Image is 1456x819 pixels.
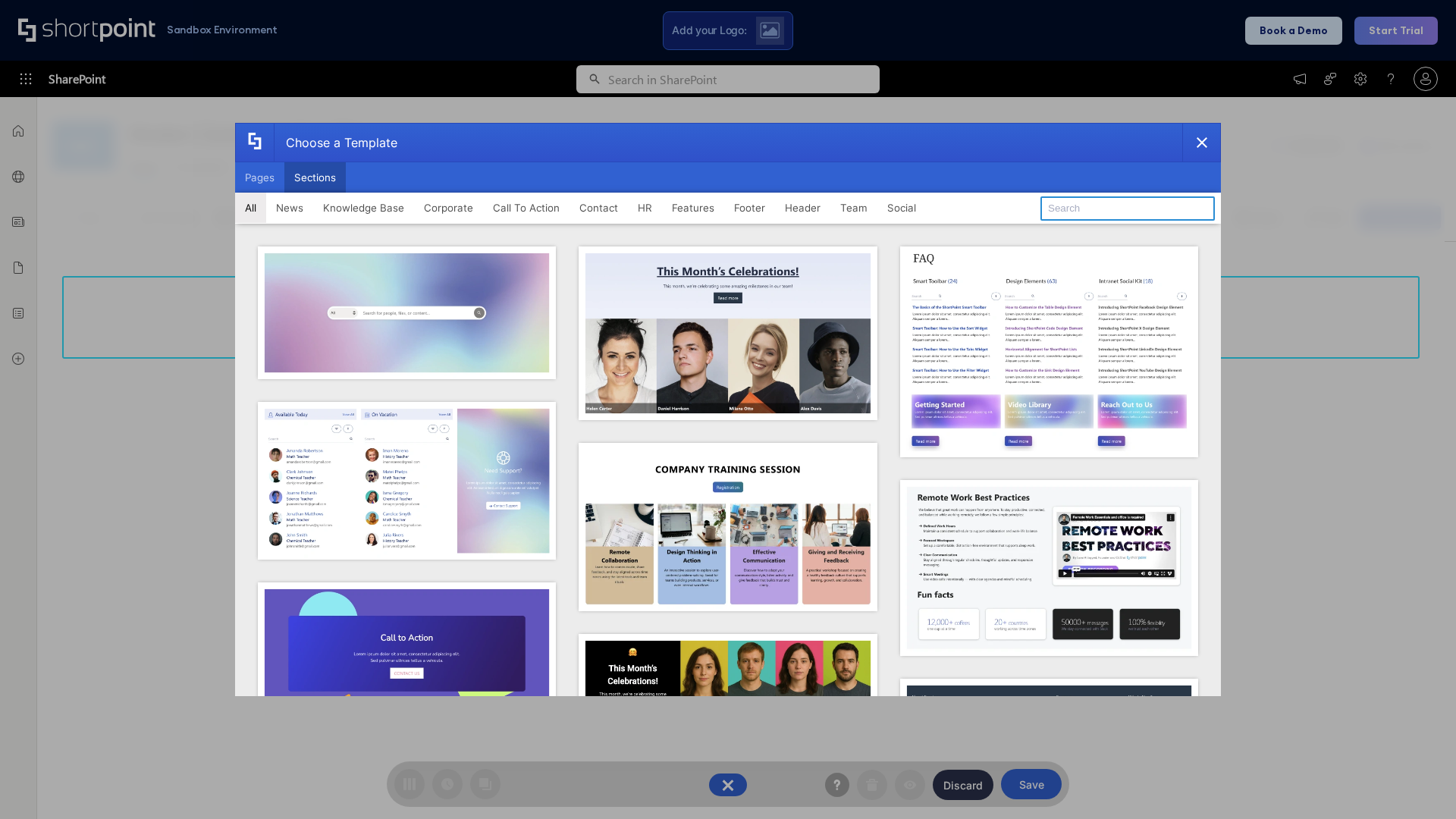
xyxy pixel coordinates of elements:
[274,124,397,162] div: Choose a Template
[414,193,483,223] button: Corporate
[1040,196,1215,221] input: Search
[313,193,414,223] button: Knowledge Base
[266,193,313,223] button: News
[662,193,724,223] button: Features
[724,193,775,223] button: Footer
[628,193,662,223] button: HR
[877,193,926,223] button: Social
[235,123,1221,696] div: template selector
[284,162,346,193] button: Sections
[775,193,830,223] button: Header
[235,193,266,223] button: All
[570,193,628,223] button: Contact
[1183,643,1456,819] iframe: Chat Widget
[830,193,877,223] button: Team
[235,162,284,193] button: Pages
[483,193,570,223] button: Call To Action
